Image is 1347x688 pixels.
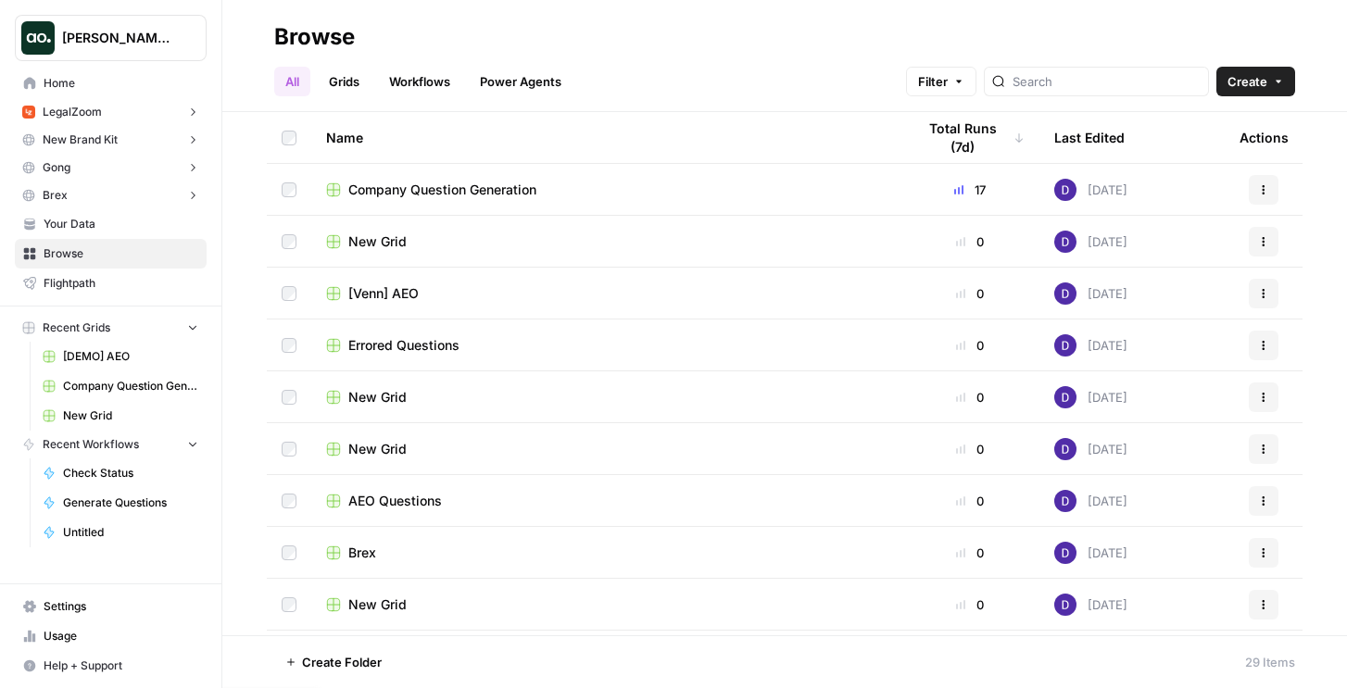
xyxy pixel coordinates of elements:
[1054,542,1127,564] div: [DATE]
[44,75,198,92] span: Home
[348,595,407,614] span: New Grid
[15,126,207,154] button: New Brand Kit
[378,67,461,96] a: Workflows
[274,67,310,96] a: All
[326,181,886,199] a: Company Question Generation
[915,336,1025,355] div: 0
[915,232,1025,251] div: 0
[1245,653,1295,671] div: 29 Items
[44,657,198,674] span: Help + Support
[15,98,207,126] button: LegalZoom
[1054,542,1076,564] img: 6clbhjv5t98vtpq4yyt91utag0vy
[348,336,459,355] span: Errored Questions
[326,440,886,458] a: New Grid
[1054,179,1076,201] img: 6clbhjv5t98vtpq4yyt91utag0vy
[44,275,198,292] span: Flightpath
[63,407,198,424] span: New Grid
[318,67,371,96] a: Grids
[1054,386,1076,408] img: 6clbhjv5t98vtpq4yyt91utag0vy
[326,388,886,407] a: New Grid
[34,518,207,547] a: Untitled
[15,69,207,98] a: Home
[1054,594,1076,616] img: 6clbhjv5t98vtpq4yyt91utag0vy
[302,653,382,671] span: Create Folder
[1054,334,1127,357] div: [DATE]
[915,440,1025,458] div: 0
[326,544,886,562] a: Brex
[43,159,70,176] span: Gong
[348,232,407,251] span: New Grid
[34,342,207,371] a: [DEMO] AEO
[15,15,207,61] button: Workspace: Dillon Test
[1054,490,1127,512] div: [DATE]
[915,595,1025,614] div: 0
[1054,594,1127,616] div: [DATE]
[15,269,207,298] a: Flightpath
[21,21,55,55] img: Dillon Test Logo
[34,458,207,488] a: Check Status
[44,216,198,232] span: Your Data
[15,181,207,209] button: Brex
[15,239,207,269] a: Browse
[1054,438,1127,460] div: [DATE]
[15,209,207,239] a: Your Data
[34,401,207,431] a: New Grid
[1054,231,1127,253] div: [DATE]
[274,647,393,677] button: Create Folder
[63,348,198,365] span: [DEMO] AEO
[1054,438,1076,460] img: 6clbhjv5t98vtpq4yyt91utag0vy
[915,544,1025,562] div: 0
[326,284,886,303] a: [Venn] AEO
[1054,490,1076,512] img: 6clbhjv5t98vtpq4yyt91utag0vy
[1054,179,1127,201] div: [DATE]
[34,371,207,401] a: Company Question Generation
[34,488,207,518] a: Generate Questions
[22,106,35,119] img: vi2t3f78ykj3o7zxmpdx6ktc445p
[43,131,118,148] span: New Brand Kit
[348,492,442,510] span: AEO Questions
[1054,231,1076,253] img: 6clbhjv5t98vtpq4yyt91utag0vy
[274,22,355,52] div: Browse
[348,284,419,303] span: [Venn] AEO
[915,284,1025,303] div: 0
[326,492,886,510] a: AEO Questions
[1240,112,1289,163] div: Actions
[906,67,976,96] button: Filter
[63,378,198,394] span: Company Question Generation
[43,187,68,204] span: Brex
[44,628,198,644] span: Usage
[1054,282,1127,305] div: [DATE]
[1227,72,1267,91] span: Create
[15,621,207,651] a: Usage
[348,544,376,562] span: Brex
[15,431,207,458] button: Recent Workflows
[1013,72,1201,91] input: Search
[326,336,886,355] a: Errored Questions
[15,651,207,681] button: Help + Support
[62,29,174,47] span: [PERSON_NAME] Test
[63,494,198,511] span: Generate Questions
[43,104,102,120] span: LegalZoom
[915,181,1025,199] div: 17
[1054,112,1125,163] div: Last Edited
[326,595,886,614] a: New Grid
[1054,386,1127,408] div: [DATE]
[44,598,198,615] span: Settings
[44,245,198,262] span: Browse
[1054,334,1076,357] img: 6clbhjv5t98vtpq4yyt91utag0vy
[469,67,573,96] a: Power Agents
[43,319,110,336] span: Recent Grids
[915,112,1025,163] div: Total Runs (7d)
[348,440,407,458] span: New Grid
[915,388,1025,407] div: 0
[326,112,886,163] div: Name
[15,154,207,181] button: Gong
[15,592,207,621] a: Settings
[63,465,198,482] span: Check Status
[1216,67,1295,96] button: Create
[15,314,207,342] button: Recent Grids
[348,388,407,407] span: New Grid
[63,524,198,541] span: Untitled
[43,436,139,453] span: Recent Workflows
[326,232,886,251] a: New Grid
